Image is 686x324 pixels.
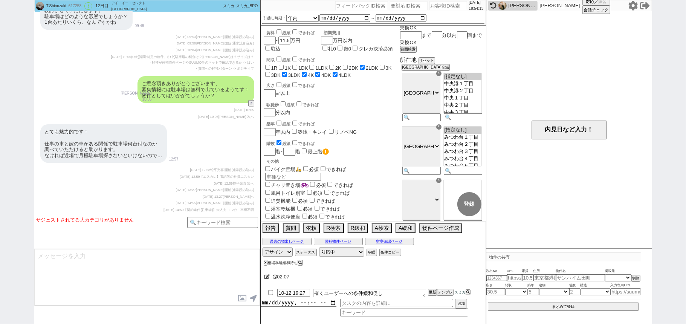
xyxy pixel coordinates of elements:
[611,283,641,289] span: 入力専用URL
[532,121,607,139] button: 内見日など入力！
[486,288,505,295] input: 30.5
[444,87,481,95] option: 中央港２丁目
[437,289,454,296] button: テンプレ
[295,249,317,256] button: ステータス
[419,57,435,64] button: リセット
[444,141,481,148] option: みつわ台２丁目
[321,72,331,78] label: 4DK
[528,288,539,295] input: 5
[264,167,302,172] label: バイク置場🛵
[195,67,254,70] span: ・質問への解答パターン -> ポジティブ
[298,65,308,71] label: 1DK
[176,35,196,39] span: [DATE] 09:53
[308,198,335,204] label: できれば
[631,275,640,282] button: 削除
[454,290,466,294] span: スミカ
[324,223,344,233] button: R検索
[328,46,336,52] label: 礼0
[283,122,291,126] span: 必須
[176,188,196,192] span: [DATE] 13:27
[509,3,536,9] div: [PERSON_NAME]
[296,101,301,106] input: できれば
[292,121,297,125] input: できれば
[264,15,286,21] label: 引越し時期：
[183,208,254,212] span: 【契約条件(駐車場)】未入力 → 2台 車種不明
[444,95,481,102] option: 中央１丁目
[264,206,296,212] label: 浴室乾燥機
[315,65,328,71] label: 1LDK
[196,35,254,39] span: [PERSON_NAME] 開始(通常読み込み)
[507,274,522,281] input: https://suumo.jp/chintai/jnc_000022489271
[264,260,268,266] button: X
[486,275,507,281] input: 1234567
[263,223,279,233] button: 報告
[210,168,254,172] span: 蛇平光喜 開始(通常読み込み)
[283,58,291,62] span: 必須
[349,65,358,71] label: 2DK
[436,124,442,130] div: ☓
[400,57,417,63] span: 所在地
[457,192,481,216] button: 登録
[444,134,481,141] option: みつわ台１丁目
[291,31,315,35] label: できれば
[291,83,315,88] label: できれば
[319,167,346,172] label: できれば
[291,122,315,126] label: できれば
[308,72,314,78] label: 4K
[223,195,254,199] span: [PERSON_NAME]へ
[310,198,315,203] input: できれば
[265,214,270,219] input: 温水洗浄便座
[264,214,301,220] label: 温水洗浄便座
[111,55,131,59] span: [DATE] 10:05
[323,190,350,196] label: できれば
[366,65,378,71] label: 2LDK
[318,214,345,220] label: できれば
[291,58,315,62] label: できれば
[283,31,291,35] span: 必須
[131,55,254,59] span: (U大)質問:特定の物件、(U中)駐車場の料金は？[PERSON_NAME]は？サイズは？
[321,166,325,171] input: できれば
[234,108,254,112] span: [DATE] 10:05
[533,274,556,281] input: 東京都港区海岸３
[335,1,388,10] input: フィードバックID検索
[223,4,234,8] span: スミカ
[112,0,149,12] div: アイ・イー・セレクト [GEOGRAPHIC_DATA]
[236,4,258,8] span: スミカ_BPO
[271,65,278,71] label: 1R
[326,182,353,188] label: できれば
[436,71,442,76] div: ☓
[444,155,481,162] option: みつわ台４丁目
[163,208,183,212] span: [DATE] 14:59
[540,3,580,9] p: [PERSON_NAME]
[287,102,295,107] span: 必須
[359,46,393,52] label: クレカ決済必須
[196,201,254,205] span: [PERSON_NAME] 開始(通常読み込み)
[315,206,319,211] input: できれば
[199,115,218,119] span: [DATE] 10:05
[264,198,291,204] label: 追焚機能
[365,238,414,245] button: 空室確認ページ
[419,223,462,233] button: 物件ページ作成
[486,252,641,261] p: 物件の共有
[66,3,83,9] div: 617258
[324,190,329,195] input: できれば
[264,81,399,97] div: ㎡以上
[40,124,167,163] div: とても魅力的です！ 仕事の車と嫁の車がある関係で駐車場何台付なのか 調べていただけると助かります。 なければ近場で月極駐車場探さないといけないので…
[335,129,357,135] label: リノベNG
[265,198,270,203] input: 追焚機能
[36,2,44,10] img: 0hSCHIv7lJDGxlMB97fIVyExVgDwZGQVV-TQFGCVZlAVgKUE5uT1EWDlFiUFQMUEs4GlQTXQRiUllpI3sKe2bwWGIAUltcBE0...
[295,102,319,107] label: できれば
[367,249,377,256] button: 冬眠
[267,55,399,63] div: 間取
[348,223,368,233] button: R緩和
[556,274,605,281] input: サンハイム田町
[303,206,313,212] span: 必須
[581,283,611,289] span: 構造
[271,72,281,78] label: 3DK
[400,31,483,46] div: まで 分以内
[265,206,270,211] input: 浴室乾燥機
[292,82,297,87] input: できれば
[213,182,233,185] span: [DATE] 12:59
[264,147,399,156] div: 階~ 階
[248,100,254,107] button: ↺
